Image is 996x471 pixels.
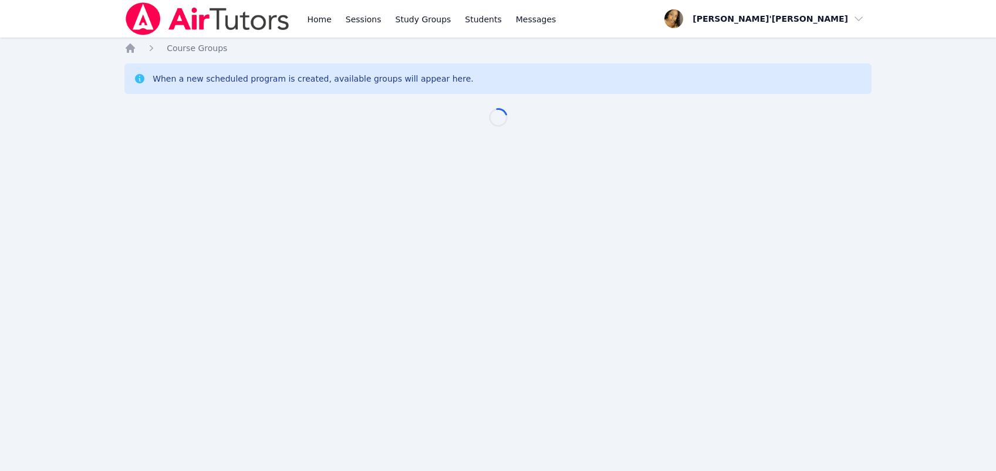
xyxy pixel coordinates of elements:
[153,73,474,85] div: When a new scheduled program is created, available groups will appear here.
[124,42,872,54] nav: Breadcrumb
[167,42,227,54] a: Course Groups
[516,14,556,25] span: Messages
[167,43,227,53] span: Course Groups
[124,2,291,35] img: Air Tutors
